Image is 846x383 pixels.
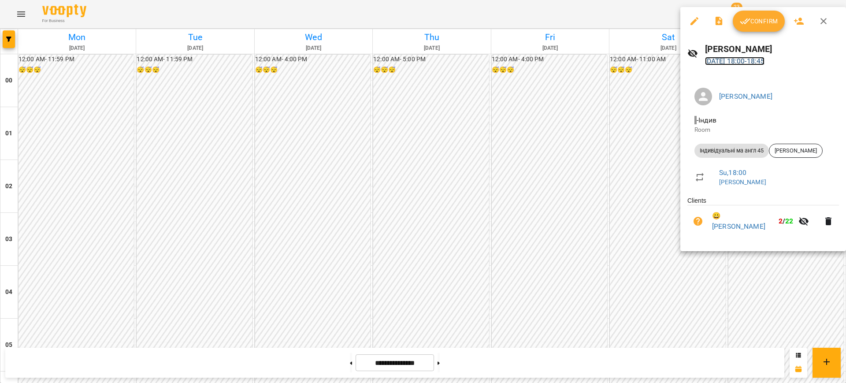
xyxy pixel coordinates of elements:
a: [PERSON_NAME] [719,178,766,186]
a: [PERSON_NAME] [719,92,772,100]
span: Confirm [740,16,778,26]
ul: Clients [687,196,839,240]
a: [DATE] 18:00-18:45 [705,57,765,65]
span: 2 [779,217,783,225]
p: Room [694,126,832,134]
button: Confirm [733,11,785,32]
b: / [779,217,794,225]
span: - Індив [694,116,718,124]
h6: [PERSON_NAME] [705,42,839,56]
a: 😀 [PERSON_NAME] [712,211,775,231]
div: [PERSON_NAME] [769,144,823,158]
a: Su , 18:00 [719,168,746,177]
span: Індивідуальні ма англ 45 [694,147,769,155]
button: Unpaid. Bill the attendance? [687,211,709,232]
span: [PERSON_NAME] [769,147,822,155]
span: 22 [785,217,793,225]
